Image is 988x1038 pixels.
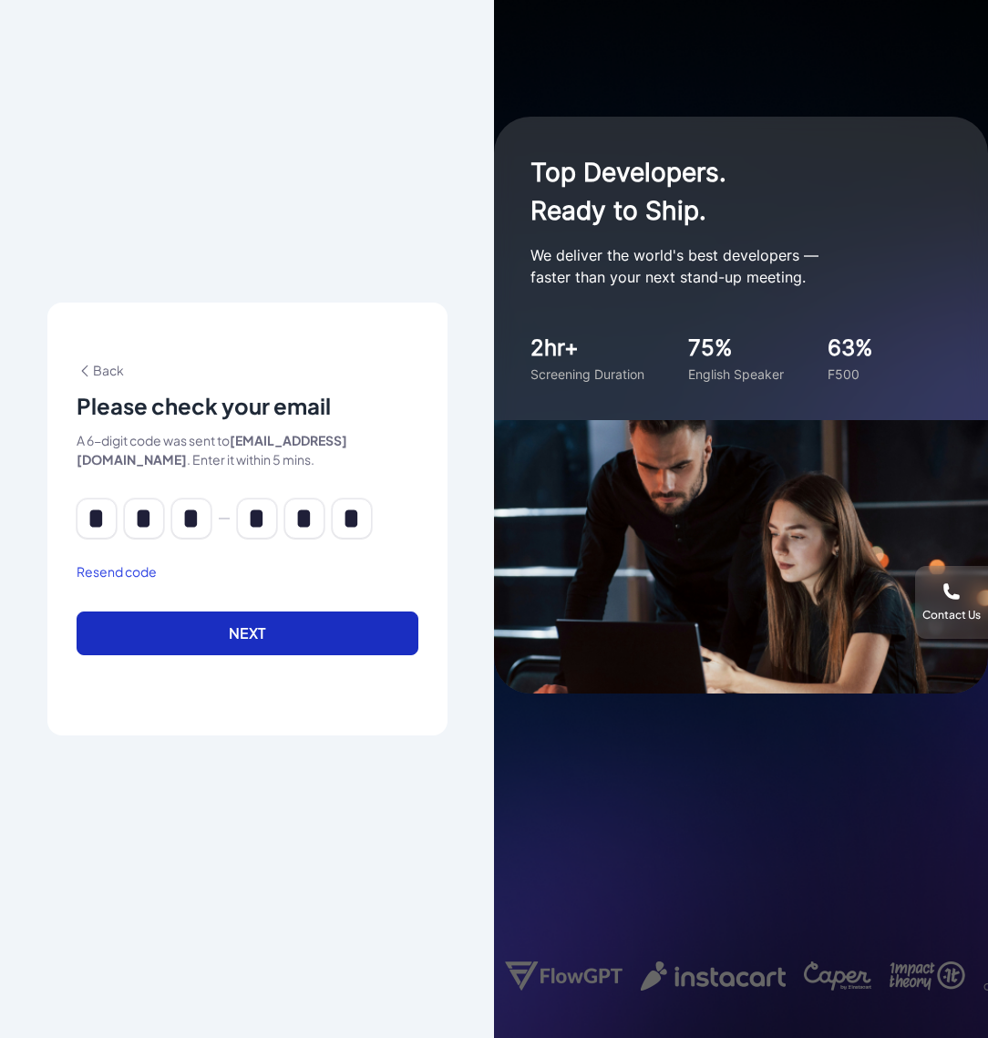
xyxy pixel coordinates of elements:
[530,332,644,365] div: 2hr+
[828,332,873,365] div: 63%
[77,362,124,378] span: Back
[688,365,784,384] div: English Speaker
[77,431,418,469] p: A 6-digit code was sent to . Enter it within 5 mins.
[530,365,644,384] div: Screening Duration
[77,562,157,581] button: Resend code
[530,153,895,230] h1: Top Developers. Ready to Ship.
[77,391,418,420] p: Please check your email
[922,608,981,622] div: Contact Us
[828,365,873,384] div: F500
[915,566,988,639] button: Contact Us
[688,332,784,365] div: 75%
[77,611,418,655] button: Next
[530,244,895,288] p: We deliver the world's best developers — faster than your next stand-up meeting.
